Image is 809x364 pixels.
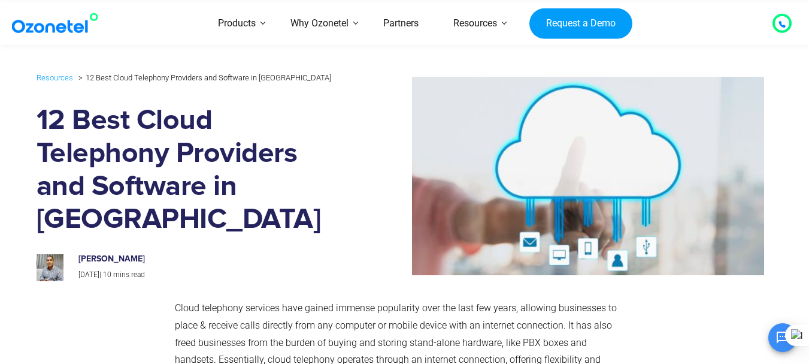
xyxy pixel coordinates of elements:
[103,270,111,279] span: 10
[113,270,145,279] span: mins read
[37,254,63,281] img: prashanth-kancherla_avatar-200x200.jpeg
[78,270,99,279] span: [DATE]
[529,8,632,39] a: Request a Demo
[768,323,797,352] button: Open chat
[201,2,273,45] a: Products
[436,2,514,45] a: Resources
[37,71,73,85] a: Resources
[366,2,436,45] a: Partners
[37,104,344,236] h1: 12 Best Cloud Telephony Providers and Software in [GEOGRAPHIC_DATA]
[273,2,366,45] a: Why Ozonetel
[78,254,331,264] h6: [PERSON_NAME]
[75,70,331,85] li: 12 Best Cloud Telephony Providers and Software in [GEOGRAPHIC_DATA]
[78,269,331,282] p: |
